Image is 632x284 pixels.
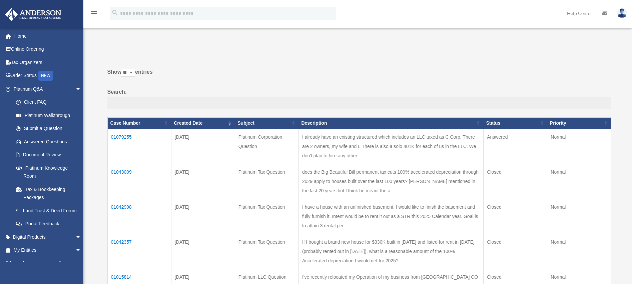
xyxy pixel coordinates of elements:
[9,109,88,122] a: Platinum Walkthrough
[107,87,611,109] label: Search:
[9,96,88,109] a: Client FAQ
[38,71,53,81] div: NEW
[9,217,88,231] a: Portal Feedback
[9,148,88,162] a: Document Review
[5,29,92,43] a: Home
[5,56,92,69] a: Tax Organizers
[107,97,611,109] input: Search:
[107,67,611,83] label: Show entries
[5,230,92,244] a: Digital Productsarrow_drop_down
[121,69,135,77] select: Showentries
[484,129,547,164] td: Answered
[5,244,92,257] a: My Entitiesarrow_drop_down
[5,257,92,270] a: My [PERSON_NAME] Teamarrow_drop_down
[90,12,98,17] a: menu
[298,129,483,164] td: I already have an existing structured which includes an LLC taxed as C Corp. There are 2 owners, ...
[107,117,171,129] th: Case Number: activate to sort column ascending
[3,8,63,21] img: Anderson Advisors Platinum Portal
[547,117,611,129] th: Priority: activate to sort column ascending
[547,234,611,269] td: Normal
[107,129,171,164] td: 01079255
[298,234,483,269] td: If I bought a brand new house for $330K built in [DATE] and listed for rent in [DATE] (probably r...
[75,230,88,244] span: arrow_drop_down
[235,199,298,234] td: Platinum Tax Question
[5,82,88,96] a: Platinum Q&Aarrow_drop_down
[171,164,235,199] td: [DATE]
[107,199,171,234] td: 01042998
[171,234,235,269] td: [DATE]
[9,122,88,135] a: Submit a Question
[107,164,171,199] td: 01043009
[484,234,547,269] td: Closed
[171,199,235,234] td: [DATE]
[235,164,298,199] td: Platinum Tax Question
[75,257,88,270] span: arrow_drop_down
[235,234,298,269] td: Platinum Tax Question
[9,204,88,217] a: Land Trust & Deed Forum
[235,117,298,129] th: Subject: activate to sort column ascending
[9,135,85,148] a: Answered Questions
[547,164,611,199] td: Normal
[9,161,88,183] a: Platinum Knowledge Room
[171,117,235,129] th: Created Date: activate to sort column ascending
[5,69,92,83] a: Order StatusNEW
[111,9,119,16] i: search
[484,164,547,199] td: Closed
[5,43,92,56] a: Online Ordering
[75,82,88,96] span: arrow_drop_down
[298,117,483,129] th: Description: activate to sort column ascending
[298,199,483,234] td: I have a house with an unfinished basement. I would like to finish the basement and fully furnish...
[484,117,547,129] th: Status: activate to sort column ascending
[9,183,88,204] a: Tax & Bookkeeping Packages
[547,129,611,164] td: Normal
[298,164,483,199] td: does the Big Beautiful Bill permanent tax cuts 100% accelerated depreciation through 2029 apply t...
[107,234,171,269] td: 01042357
[484,199,547,234] td: Closed
[547,199,611,234] td: Normal
[171,129,235,164] td: [DATE]
[235,129,298,164] td: Platinum Corporation Question
[75,244,88,257] span: arrow_drop_down
[617,8,627,18] img: User Pic
[90,9,98,17] i: menu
